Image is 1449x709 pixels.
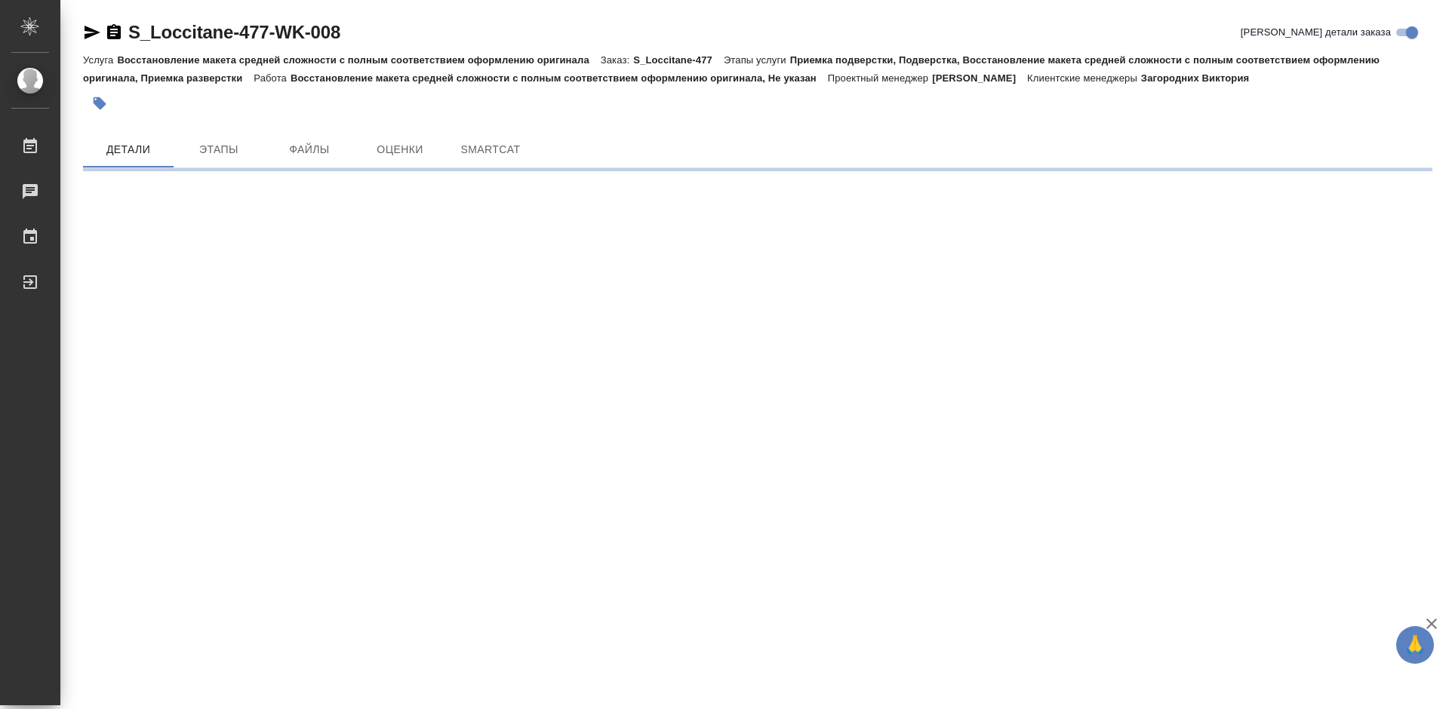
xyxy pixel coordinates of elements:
[633,54,724,66] p: S_Loccitane-477
[128,22,340,42] a: S_Loccitane-477-WK-008
[83,54,117,66] p: Услуга
[273,140,346,159] span: Файлы
[291,72,828,84] p: Восстановление макета средней сложности с полным соответствием оформлению оригинала, Не указан
[364,140,436,159] span: Оценки
[83,23,101,41] button: Скопировать ссылку для ЯМессенджера
[932,72,1027,84] p: [PERSON_NAME]
[601,54,633,66] p: Заказ:
[117,54,600,66] p: Восстановление макета средней сложности с полным соответствием оформлению оригинала
[183,140,255,159] span: Этапы
[454,140,527,159] span: SmartCat
[92,140,165,159] span: Детали
[724,54,790,66] p: Этапы услуги
[828,72,932,84] p: Проектный менеджер
[105,23,123,41] button: Скопировать ссылку
[1141,72,1260,84] p: Загородних Виктория
[1027,72,1141,84] p: Клиентские менеджеры
[1241,25,1391,40] span: [PERSON_NAME] детали заказа
[1396,626,1434,664] button: 🙏
[1402,629,1428,661] span: 🙏
[83,87,116,120] button: Добавить тэг
[254,72,291,84] p: Работа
